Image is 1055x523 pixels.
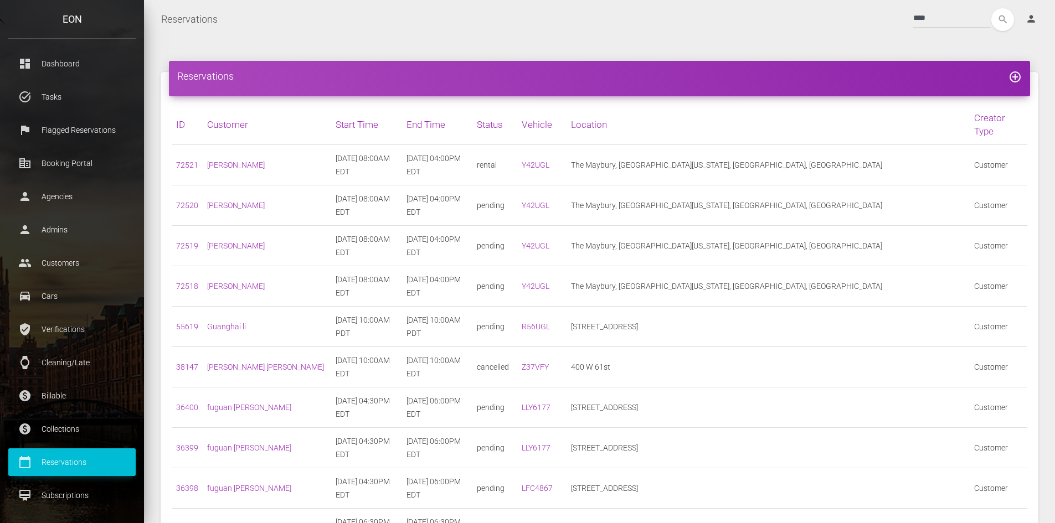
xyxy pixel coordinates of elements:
td: [DATE] 08:00AM EDT [331,266,402,307]
a: LLY6177 [522,403,550,412]
td: [STREET_ADDRESS] [567,307,970,347]
a: watch Cleaning/Late [8,349,136,376]
td: Customer [970,387,1027,428]
th: ID [172,105,203,145]
td: [STREET_ADDRESS] [567,387,970,428]
td: Customer [970,145,1027,185]
p: Admins [17,221,127,238]
p: Tasks [17,89,127,105]
a: [PERSON_NAME] [PERSON_NAME] [207,363,324,371]
p: Billable [17,387,127,404]
a: Guanghai li [207,322,246,331]
a: person Agencies [8,183,136,210]
td: [DATE] 06:00PM EDT [402,387,472,428]
a: 72519 [176,241,198,250]
p: Cleaning/Late [17,354,127,371]
p: Subscriptions [17,487,127,504]
td: Customer [970,307,1027,347]
p: Reservations [17,454,127,470]
td: The Maybury, [GEOGRAPHIC_DATA][US_STATE], [GEOGRAPHIC_DATA], [GEOGRAPHIC_DATA] [567,266,970,307]
a: card_membership Subscriptions [8,481,136,509]
td: Customer [970,428,1027,468]
a: Y42UGL [522,160,549,169]
td: [DATE] 10:00AM EDT [402,347,472,387]
p: Verifications [17,321,127,338]
td: Customer [970,266,1027,307]
a: task_alt Tasks [8,83,136,111]
p: Agencies [17,188,127,205]
td: [STREET_ADDRESS] [567,428,970,468]
td: Customer [970,468,1027,509]
i: person [1026,13,1037,24]
a: R56UGL [522,322,550,331]
td: cancelled [472,347,517,387]
a: add_circle_outline [1008,70,1022,82]
a: [PERSON_NAME] [207,160,265,169]
a: dashboard Dashboard [8,50,136,77]
td: pending [472,266,517,307]
td: [DATE] 04:00PM EDT [402,226,472,266]
i: add_circle_outline [1008,70,1022,84]
td: The Maybury, [GEOGRAPHIC_DATA][US_STATE], [GEOGRAPHIC_DATA], [GEOGRAPHIC_DATA] [567,185,970,226]
td: [DATE] 10:00AM EDT [331,347,402,387]
a: person Admins [8,216,136,244]
td: Customer [970,185,1027,226]
a: [PERSON_NAME] [207,201,265,210]
td: [DATE] 04:00PM EDT [402,145,472,185]
th: Creator Type [970,105,1027,145]
a: Y42UGL [522,201,549,210]
h4: Reservations [177,69,1022,83]
td: [DATE] 08:00AM EDT [331,145,402,185]
td: The Maybury, [GEOGRAPHIC_DATA][US_STATE], [GEOGRAPHIC_DATA], [GEOGRAPHIC_DATA] [567,226,970,266]
td: Customer [970,226,1027,266]
td: The Maybury, [GEOGRAPHIC_DATA][US_STATE], [GEOGRAPHIC_DATA], [GEOGRAPHIC_DATA] [567,145,970,185]
td: [STREET_ADDRESS] [567,468,970,509]
a: Z37VFY [522,363,549,371]
td: [DATE] 08:00AM EDT [331,185,402,226]
td: pending [472,226,517,266]
a: 55619 [176,322,198,331]
a: Y42UGL [522,241,549,250]
a: LLY6177 [522,443,550,452]
td: [DATE] 06:00PM EDT [402,428,472,468]
td: Customer [970,347,1027,387]
td: [DATE] 04:00PM EDT [402,266,472,307]
a: 72520 [176,201,198,210]
a: 72518 [176,282,198,291]
td: [DATE] 06:00PM EDT [402,468,472,509]
td: [DATE] 04:30PM EDT [331,387,402,428]
td: pending [472,307,517,347]
td: rental [472,145,517,185]
a: corporate_fare Booking Portal [8,149,136,177]
td: [DATE] 10:00AM PDT [331,307,402,347]
th: Vehicle [517,105,567,145]
th: Location [567,105,970,145]
a: fuguan [PERSON_NAME] [207,484,291,493]
a: fuguan [PERSON_NAME] [207,403,291,412]
td: pending [472,185,517,226]
td: [DATE] 04:00PM EDT [402,185,472,226]
a: 38147 [176,363,198,371]
a: [PERSON_NAME] [207,241,265,250]
td: [DATE] 04:30PM EDT [331,428,402,468]
a: LFC4867 [522,484,553,493]
p: Collections [17,421,127,437]
th: End Time [402,105,472,145]
button: search [991,8,1014,31]
td: pending [472,468,517,509]
a: people Customers [8,249,136,277]
a: drive_eta Cars [8,282,136,310]
th: Customer [203,105,331,145]
td: 400 W 61st [567,347,970,387]
a: paid Billable [8,382,136,410]
a: verified_user Verifications [8,315,136,343]
a: 36400 [176,403,198,412]
th: Status [472,105,517,145]
a: Y42UGL [522,282,549,291]
p: Customers [17,255,127,271]
p: Cars [17,288,127,304]
p: Flagged Reservations [17,122,127,138]
td: pending [472,428,517,468]
a: [PERSON_NAME] [207,282,265,291]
